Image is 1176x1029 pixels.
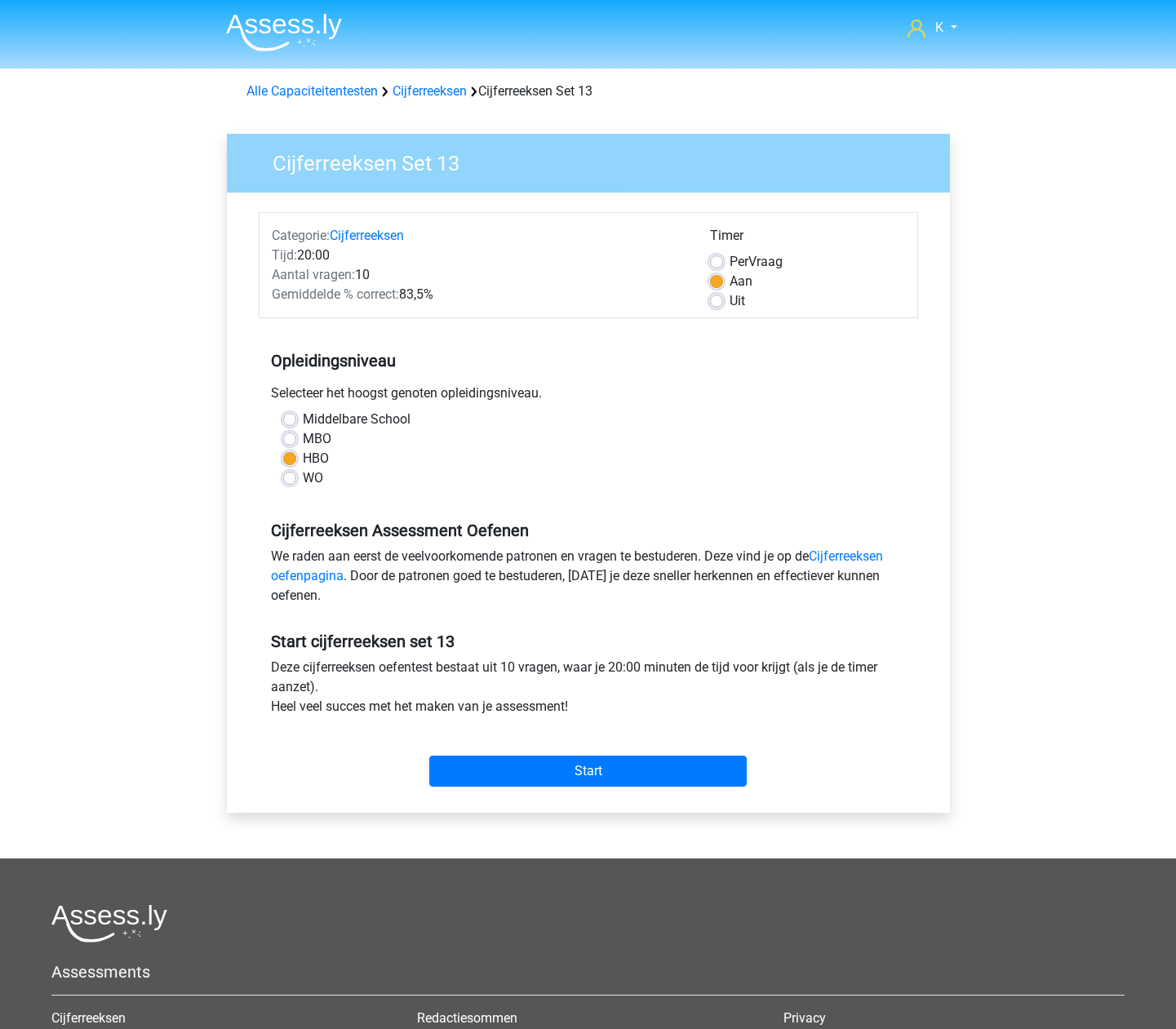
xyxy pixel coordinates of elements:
a: Cijferreeksen [330,228,404,243]
div: 83,5% [260,285,698,304]
div: Timer [710,226,905,252]
span: Categorie: [272,228,330,243]
label: Aan [730,272,752,291]
a: Alle Capaciteitentesten [246,83,378,99]
div: We raden aan eerst de veelvoorkomende patronen en vragen te bestuderen. Deze vind je op de . Door... [259,547,918,612]
div: Deze cijferreeksen oefentest bestaat uit 10 vragen, waar je 20:00 minuten de tijd voor krijgt (al... [259,658,918,723]
h5: Assessments [51,962,1125,982]
h3: Cijferreeksen Set 13 [253,144,938,176]
a: Privacy [783,1010,826,1026]
h5: Opleidingsniveau [271,344,906,377]
label: HBO [303,449,329,468]
div: 20:00 [260,246,698,265]
span: Aantal vragen: [272,267,355,282]
label: Vraag [730,252,783,272]
a: Redactiesommen [417,1010,517,1026]
img: Assessly [226,13,342,51]
span: Tijd: [272,247,297,263]
label: WO [303,468,323,488]
input: Start [429,756,747,787]
a: Cijferreeksen [51,1010,126,1026]
span: Per [730,254,748,269]
label: Middelbare School [303,410,410,429]
label: MBO [303,429,331,449]
div: Cijferreeksen Set 13 [240,82,937,101]
span: K [935,20,943,35]
h5: Start cijferreeksen set 13 [271,632,906,651]
a: K [901,18,963,38]
a: Cijferreeksen [393,83,467,99]
label: Uit [730,291,745,311]
img: Assessly logo [51,904,167,943]
div: 10 [260,265,698,285]
span: Gemiddelde % correct: [272,286,399,302]
h5: Cijferreeksen Assessment Oefenen [271,521,906,540]
div: Selecteer het hoogst genoten opleidingsniveau. [259,384,918,410]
